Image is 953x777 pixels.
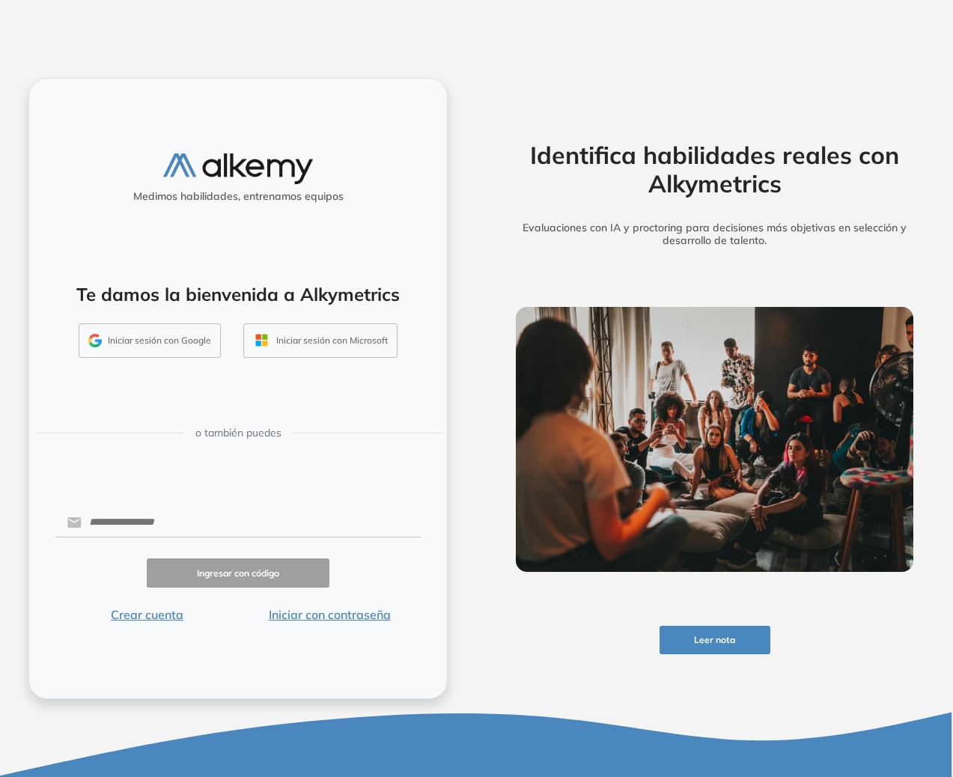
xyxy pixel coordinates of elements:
img: GMAIL_ICON [88,334,102,347]
button: Iniciar sesión con Microsoft [243,323,398,358]
h5: Evaluaciones con IA y proctoring para decisiones más objetivas en selección y desarrollo de talento. [494,222,937,247]
button: Iniciar sesión con Google [79,323,221,358]
button: Leer nota [660,626,770,655]
button: Ingresar con código [147,558,329,588]
img: OUTLOOK_ICON [253,332,270,349]
span: o también puedes [195,425,281,441]
img: img-more-info [516,307,913,572]
img: logo-alkemy [163,153,313,184]
button: Crear cuenta [55,606,238,624]
iframe: Chat Widget [683,603,953,777]
button: Iniciar con contraseña [238,606,421,624]
h5: Medimos habilidades, entrenamos equipos [35,190,441,203]
h4: Te damos la bienvenida a Alkymetrics [49,284,427,305]
h2: Identifica habilidades reales con Alkymetrics [494,141,937,198]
